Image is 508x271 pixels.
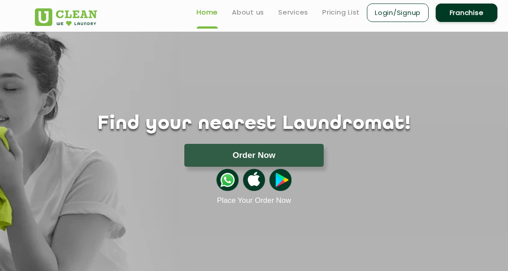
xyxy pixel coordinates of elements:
[35,8,97,26] img: UClean Laundry and Dry Cleaning
[217,169,239,191] img: whatsappicon.png
[217,196,291,205] a: Place Your Order Now
[197,7,218,18] a: Home
[232,7,264,18] a: About us
[322,7,360,18] a: Pricing List
[243,169,265,191] img: apple-icon.png
[436,4,497,22] a: Franchise
[184,144,324,167] button: Order Now
[28,113,480,135] h1: Find your nearest Laundromat!
[278,7,308,18] a: Services
[269,169,291,191] img: playstoreicon.png
[367,4,429,22] a: Login/Signup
